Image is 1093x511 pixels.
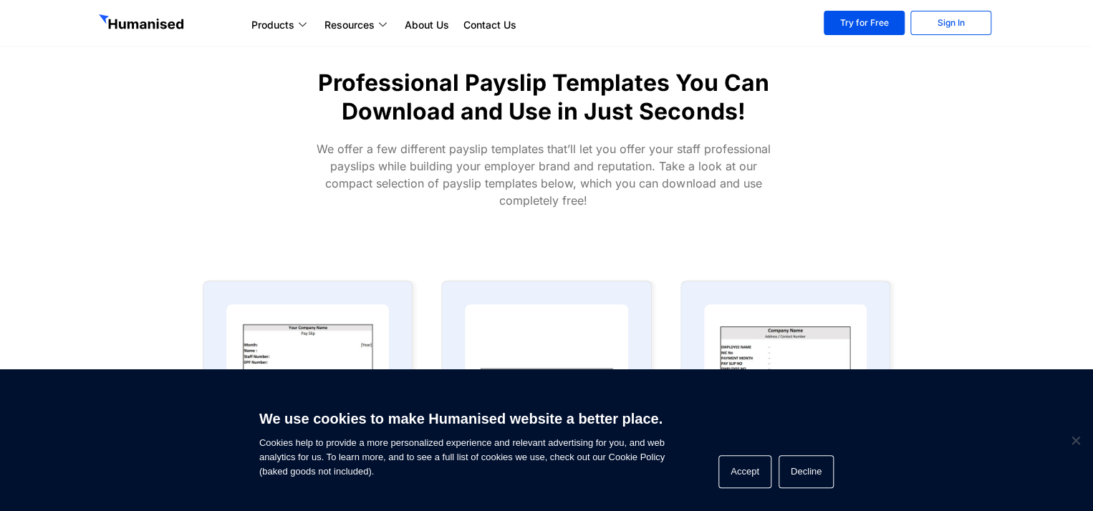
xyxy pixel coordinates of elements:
img: GetHumanised Logo [99,14,186,33]
a: Resources [317,16,398,34]
p: We offer a few different payslip templates that’ll let you offer your staff professional payslips... [307,140,780,209]
img: payslip template [704,304,867,483]
span: Decline [1068,433,1082,447]
a: Contact Us [456,16,524,34]
h1: Professional Payslip Templates You Can Download and Use in Just Seconds! [292,69,796,126]
span: Cookies help to provide a more personalized experience and relevant advertising for you, and web ... [259,401,665,479]
a: Products [244,16,317,34]
a: Sign In [910,11,991,35]
button: Decline [779,455,834,488]
img: payslip template [465,304,627,483]
button: Accept [718,455,771,488]
a: Try for Free [824,11,905,35]
h6: We use cookies to make Humanised website a better place. [259,409,665,429]
a: About Us [398,16,456,34]
img: payslip template [226,304,389,483]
